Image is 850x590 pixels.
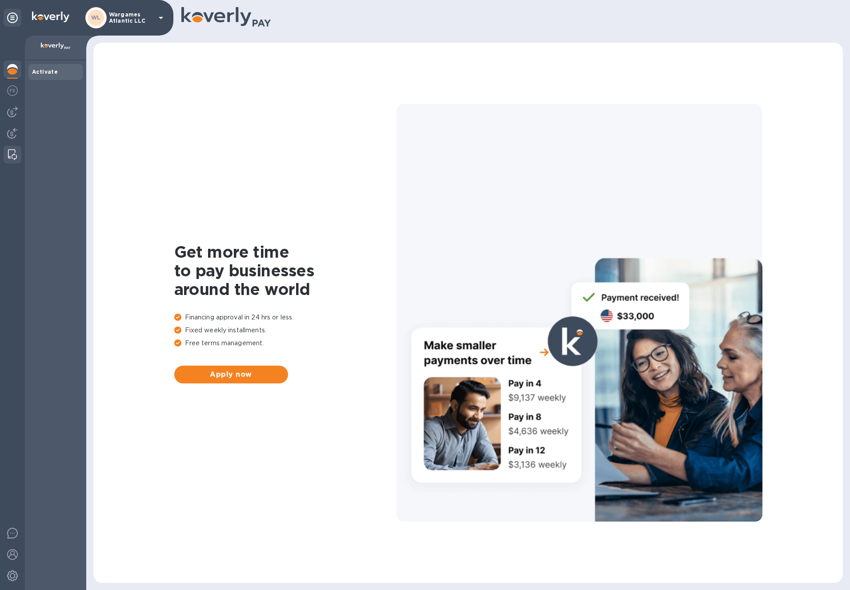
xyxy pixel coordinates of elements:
[32,12,69,22] img: Logo
[32,68,58,75] b: Activate
[174,366,288,383] button: Apply now
[174,313,397,322] p: Financing approval in 24 hrs or less.
[4,9,21,27] div: Unpin categories
[174,339,397,348] p: Free terms management.
[181,369,281,380] span: Apply now
[109,12,153,24] p: Wargames Atlantic LLC
[91,14,101,21] b: WL
[174,243,397,299] h1: Get more time to pay businesses around the world
[174,326,397,335] p: Fixed weekly installments.
[7,85,18,96] img: Foreign exchange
